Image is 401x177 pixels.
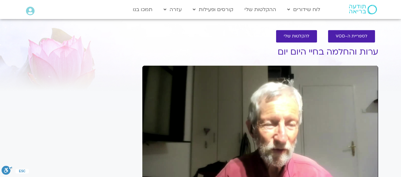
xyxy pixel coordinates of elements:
a: להקלטות שלי [276,30,317,43]
h1: ערות והחלמה בחיי היום יום [142,47,378,57]
a: עזרה [160,3,185,16]
a: תמכו בנו [130,3,156,16]
a: לספריית ה-VOD [328,30,375,43]
a: קורסים ופעילות [190,3,236,16]
a: לוח שידורים [284,3,323,16]
span: לספריית ה-VOD [336,34,367,39]
a: ההקלטות שלי [241,3,279,16]
span: להקלטות שלי [284,34,309,39]
img: תודעה בריאה [349,5,377,14]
